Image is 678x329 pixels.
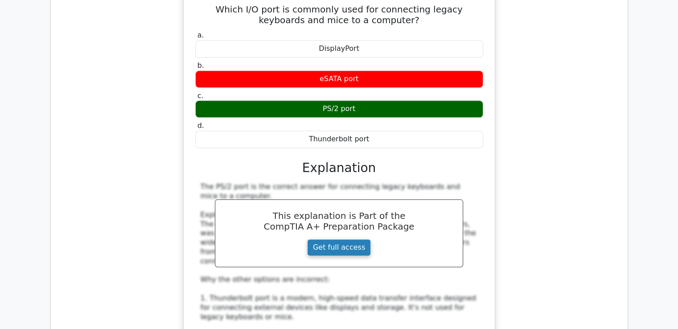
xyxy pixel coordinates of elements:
[197,61,204,70] span: b.
[195,131,483,148] div: Thunderbolt port
[197,31,204,39] span: a.
[194,4,484,25] h5: Which I/O port is commonly used for connecting legacy keyboards and mice to a computer?
[195,70,483,88] div: eSATA port
[307,239,371,256] a: Get full access
[195,40,483,58] div: DisplayPort
[197,121,204,130] span: d.
[195,100,483,118] div: PS/2 port
[197,91,204,100] span: c.
[201,160,478,176] h3: Explanation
